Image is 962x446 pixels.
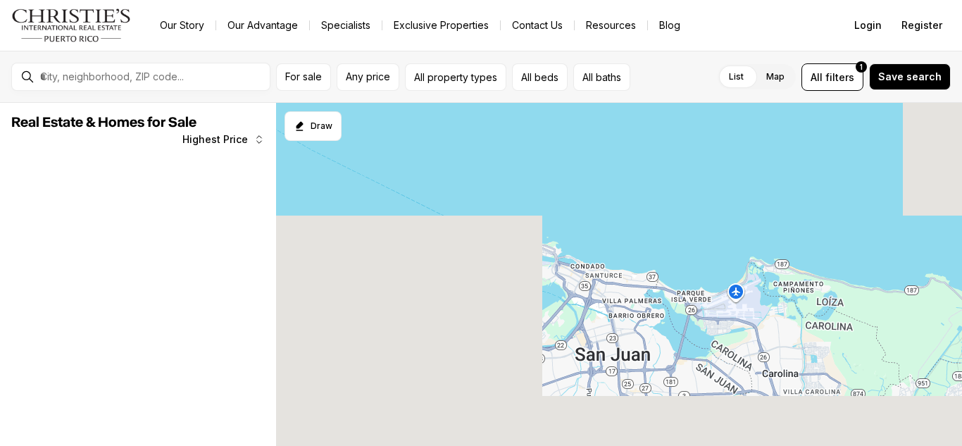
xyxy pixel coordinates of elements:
[346,71,390,82] span: Any price
[11,8,132,42] img: logo
[575,16,647,35] a: Resources
[573,63,630,91] button: All baths
[755,64,796,89] label: Map
[149,16,215,35] a: Our Story
[860,61,863,73] span: 1
[878,71,942,82] span: Save search
[718,64,755,89] label: List
[182,134,248,145] span: Highest Price
[811,70,823,85] span: All
[825,70,854,85] span: filters
[11,116,196,130] span: Real Estate & Homes for Sale
[893,11,951,39] button: Register
[174,125,273,154] button: Highest Price
[846,11,890,39] button: Login
[801,63,863,91] button: Allfilters1
[310,16,382,35] a: Specialists
[285,71,322,82] span: For sale
[382,16,500,35] a: Exclusive Properties
[648,16,692,35] a: Blog
[854,20,882,31] span: Login
[285,111,342,141] button: Start drawing
[216,16,309,35] a: Our Advantage
[869,63,951,90] button: Save search
[901,20,942,31] span: Register
[337,63,399,91] button: Any price
[276,63,331,91] button: For sale
[501,16,574,35] button: Contact Us
[405,63,506,91] button: All property types
[512,63,568,91] button: All beds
